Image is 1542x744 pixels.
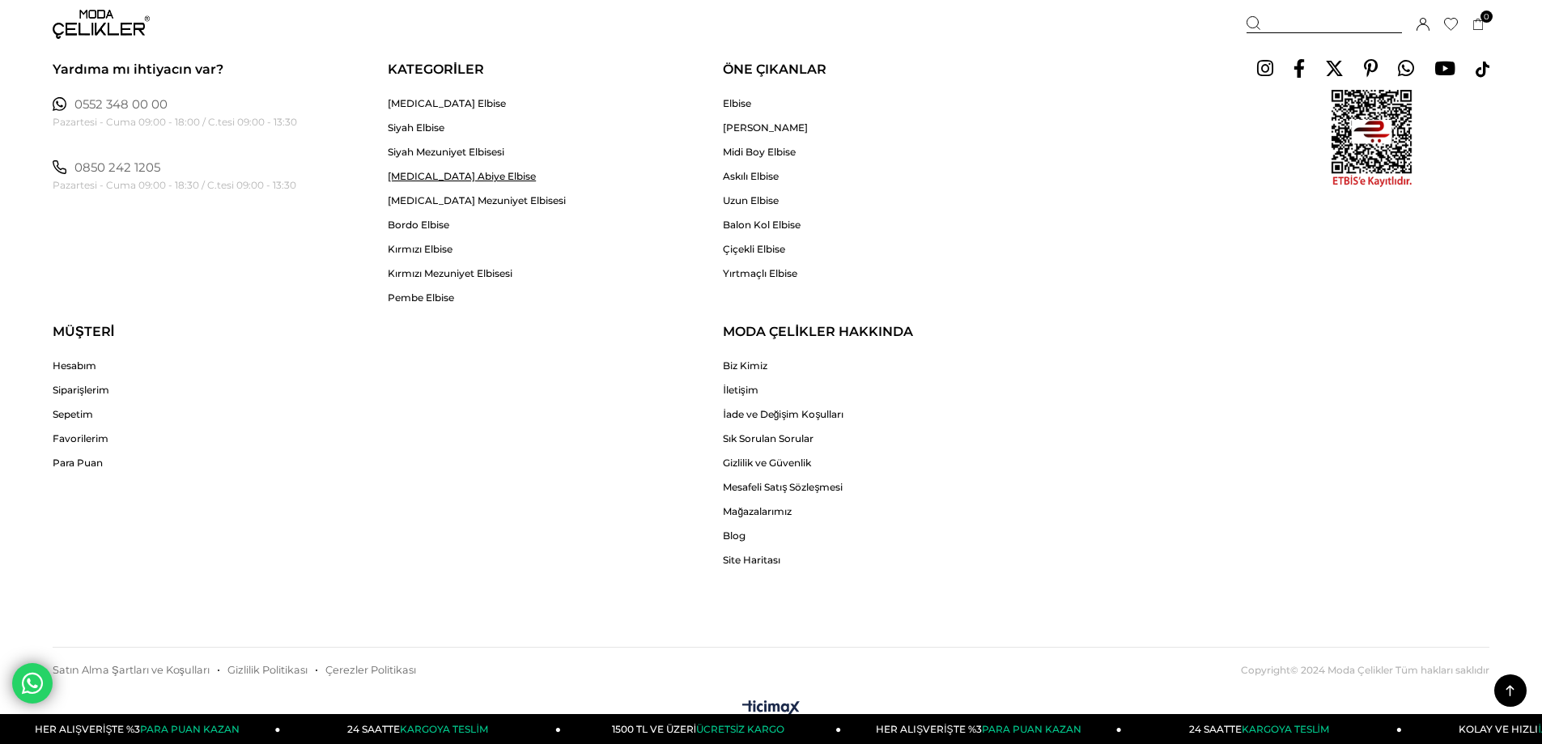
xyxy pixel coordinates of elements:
[723,432,843,444] a: Sık Sorulan Sorular
[723,529,843,542] a: Blog
[1241,664,1489,676] div: Copyright© 2024 Moda Çelikler Tüm hakları saklıdır
[1480,11,1493,23] span: 0
[723,457,843,469] a: Gizlilik ve Güvenlik
[281,714,561,744] a: 24 SAATTEKARGOYA TESLİM
[723,505,843,517] a: Mağazalarımız
[74,160,160,175] a: 0850 242 1205
[388,121,566,134] a: Siyah Elbise
[723,121,808,134] a: [PERSON_NAME]
[53,97,66,111] img: whatsapp
[325,664,416,676] a: Çerezler Politikası
[53,160,66,174] img: whatsapp
[1332,90,1412,187] img: Awh8xKw2Nq5FAAAAAElFTkSuQmCC
[388,97,566,109] a: [MEDICAL_DATA] Elbise
[388,219,566,231] a: Bordo Elbise
[53,324,114,339] span: MÜŞTERİ
[841,714,1121,744] a: HER ALIŞVERİŞTE %3PARA PUAN KAZAN
[723,554,843,566] a: Site Haritası
[388,194,566,206] a: [MEDICAL_DATA] Mezuniyet Elbisesi
[723,170,808,182] a: Askılı Elbise
[723,97,808,109] a: Elbise
[53,359,109,372] a: Hesabım
[53,432,109,444] a: Favorilerim
[1472,19,1485,31] a: 0
[53,62,223,77] span: Yardıma mı ihtiyacın var?
[53,384,109,396] a: Siparişlerim
[723,146,808,158] a: Midi Boy Elbise
[53,10,150,39] img: logo
[53,457,109,469] a: Para Puan
[723,62,826,77] span: ÖNE ÇIKANLAR
[388,146,566,158] a: Siyah Mezuniyet Elbisesi
[723,219,808,231] a: Balon Kol Elbise
[723,481,843,493] a: Mesafeli Satış Sözleşmesi
[140,723,240,735] span: PARA PUAN KAZAN
[1122,714,1402,744] a: 24 SAATTEKARGOYA TESLİM
[723,324,912,339] span: MODA ÇELİKLER HAKKINDA
[53,116,297,128] small: Pazartesi - Cuma 09:00 - 18:00 / C.tesi 09:00 - 13:30
[723,194,808,206] a: Uzun Elbise
[561,714,841,744] a: 1500 TL VE ÜZERİÜCRETSİZ KARGO
[723,267,808,279] a: Yırtmaçlı Elbise
[723,359,843,372] a: Biz Kimiz
[53,179,296,191] small: Pazartesi - Cuma 09:00 - 18:30 / C.tesi 09:00 - 13:30
[1242,723,1329,735] span: KARGOYA TESLİM
[53,664,210,676] a: Satın Alma Şartları ve Koşulları
[227,664,308,676] a: Gizlilik Politikası
[723,408,843,420] a: İade ve Değişim Koşulları
[723,384,843,396] a: İletişim
[388,170,566,182] a: [MEDICAL_DATA] Abiye Elbise
[388,291,566,304] a: Pembe Elbise
[723,243,808,255] a: Çiçekli Elbise
[388,267,566,279] a: Kırmızı Mezuniyet Elbisesi
[400,723,487,735] span: KARGOYA TESLİM
[74,97,168,112] a: 0552 348 00 00
[982,723,1081,735] span: PARA PUAN KAZAN
[388,243,566,255] a: Kırmızı Elbise
[388,62,483,77] span: KATEGORİLER
[53,408,109,420] a: Sepetim
[696,723,784,735] span: ÜCRETSİZ KARGO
